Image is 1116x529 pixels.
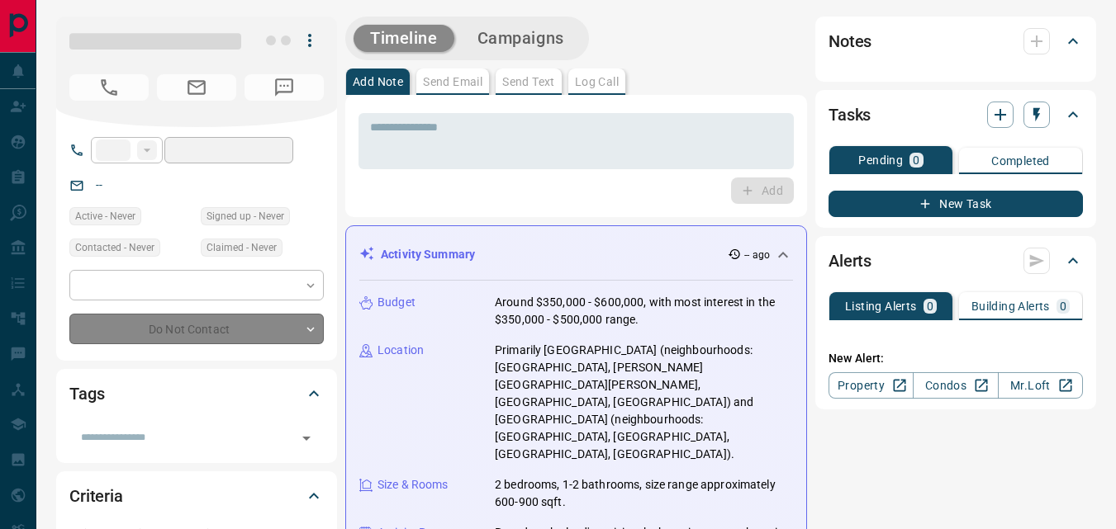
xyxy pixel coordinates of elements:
p: Add Note [353,76,403,87]
span: Contacted - Never [75,239,154,256]
span: No Email [157,74,236,101]
p: 0 [1060,300,1066,312]
p: Budget [378,294,416,311]
p: Location [378,342,424,359]
div: Tasks [829,95,1083,135]
button: Timeline [354,25,454,52]
p: Size & Rooms [378,476,449,494]
button: Campaigns [461,25,581,52]
a: Mr.Loft [998,372,1083,399]
p: Activity Summary [381,246,475,263]
a: Condos [913,372,998,399]
p: 0 [927,300,933,312]
p: Primarily [GEOGRAPHIC_DATA] (neighbourhoods: [GEOGRAPHIC_DATA], [PERSON_NAME][GEOGRAPHIC_DATA][PE... [495,342,793,463]
p: Around $350,000 - $600,000, with most interest in the $350,000 - $500,000 range. [495,294,793,328]
div: Activity Summary-- ago [359,239,793,270]
h2: Criteria [69,483,123,509]
span: Active - Never [75,208,135,224]
button: New Task [829,191,1083,217]
p: 0 [913,154,919,166]
div: Tags [69,374,324,413]
div: Criteria [69,476,324,516]
a: -- [96,178,102,191]
div: Do Not Contact [69,314,324,344]
div: Notes [829,21,1083,61]
div: Alerts [829,241,1083,281]
span: Signed up - Never [207,208,284,224]
h2: Notes [829,28,871,54]
p: New Alert: [829,350,1083,367]
h2: Alerts [829,248,871,274]
h2: Tasks [829,102,871,128]
p: Pending [858,154,903,166]
span: No Number [69,74,149,101]
button: Open [295,427,318,450]
p: Listing Alerts [845,300,917,312]
p: Building Alerts [971,300,1050,312]
a: Property [829,372,914,399]
span: Claimed - Never [207,239,277,256]
p: 2 bedrooms, 1-2 bathrooms, size range approximately 600-900 sqft. [495,476,793,511]
p: Completed [991,155,1050,167]
h2: Tags [69,380,104,407]
span: No Number [245,74,324,101]
p: -- ago [744,248,770,262]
